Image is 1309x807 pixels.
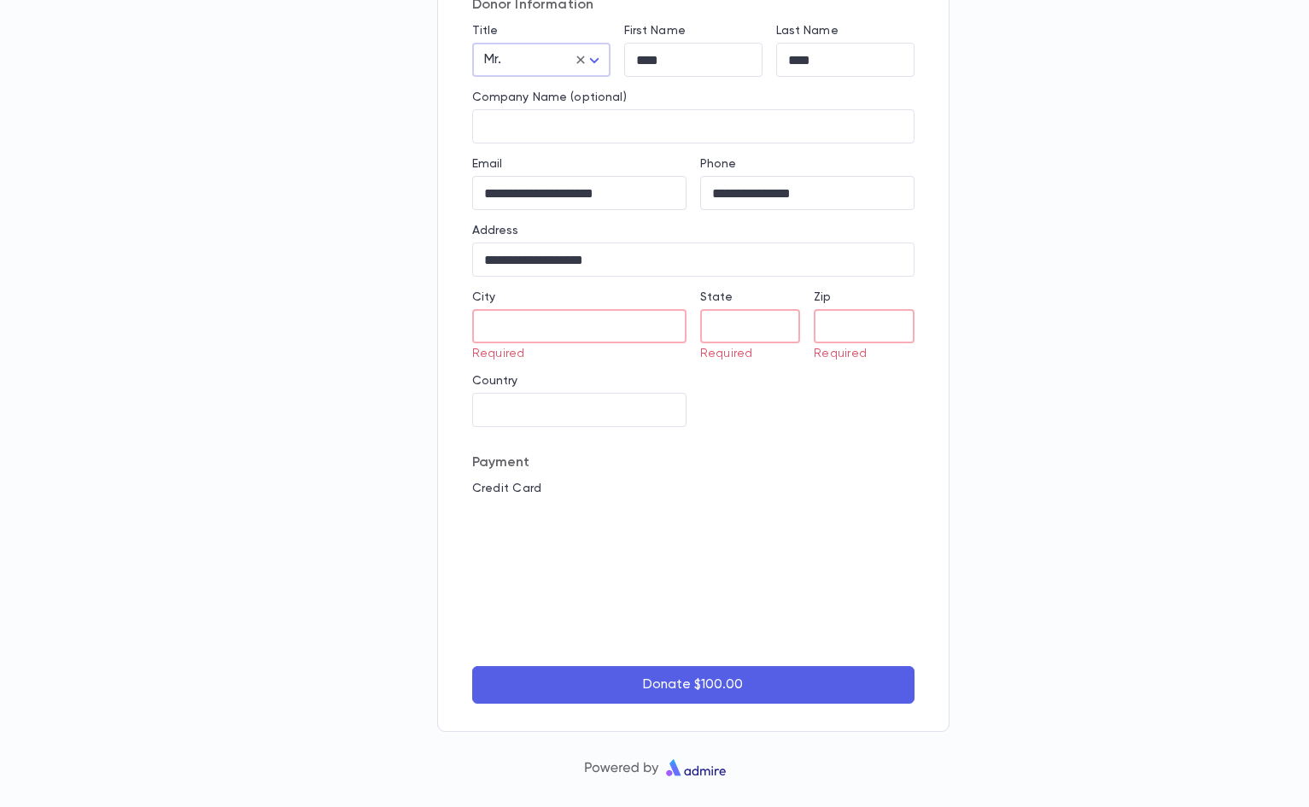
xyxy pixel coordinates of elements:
[472,374,518,388] label: Country
[472,454,915,471] p: Payment
[484,53,501,67] span: Mr.
[624,24,686,38] label: First Name
[472,44,611,77] div: Mr.
[472,482,915,495] p: Credit Card
[472,24,499,38] label: Title
[472,157,503,171] label: Email
[700,347,789,360] p: Required
[472,347,675,360] p: Required
[814,290,831,304] label: Zip
[700,157,737,171] label: Phone
[472,290,496,304] label: City
[472,666,915,704] button: Donate $100.00
[472,224,519,237] label: Address
[700,290,733,304] label: State
[472,91,627,104] label: Company Name (optional)
[814,347,903,360] p: Required
[776,24,839,38] label: Last Name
